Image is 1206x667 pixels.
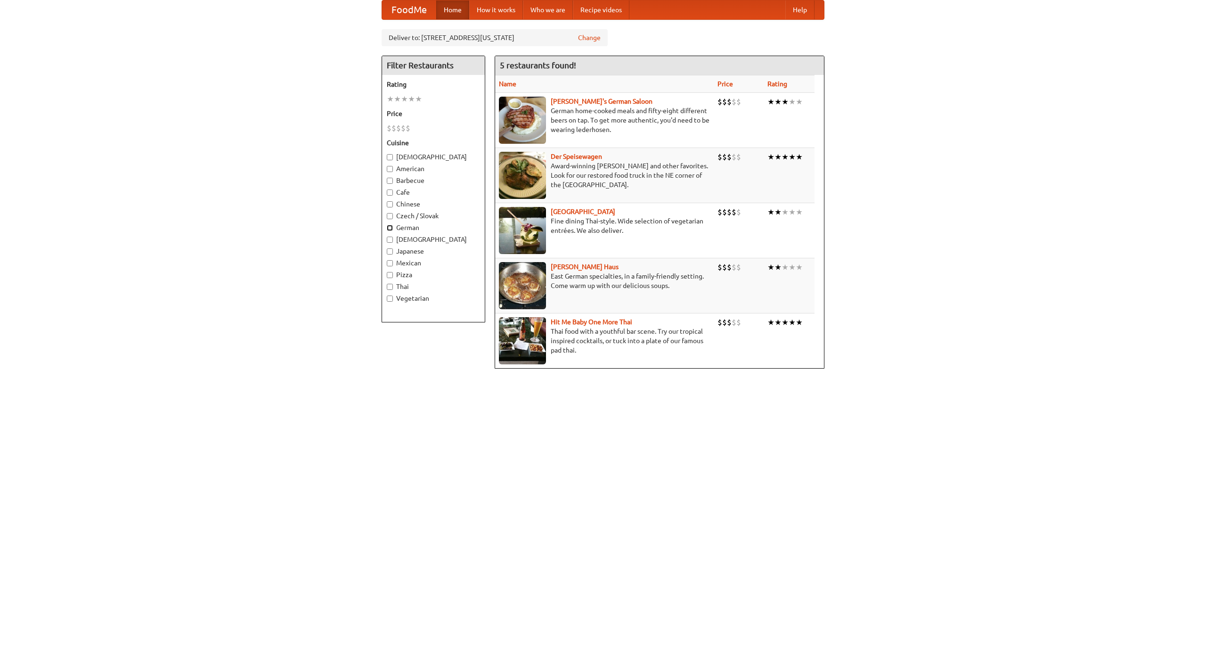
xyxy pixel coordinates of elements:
li: $ [736,152,741,162]
img: kohlhaus.jpg [499,262,546,309]
input: American [387,166,393,172]
li: ★ [789,207,796,217]
li: ★ [782,262,789,272]
li: ★ [774,207,782,217]
li: $ [717,207,722,217]
li: $ [717,152,722,162]
li: ★ [796,207,803,217]
label: Thai [387,282,480,291]
li: $ [736,317,741,328]
h5: Price [387,109,480,118]
h5: Rating [387,80,480,89]
p: East German specialties, in a family-friendly setting. Come warm up with our delicious soups. [499,272,710,290]
li: $ [727,152,732,162]
li: ★ [782,152,789,162]
h5: Cuisine [387,138,480,148]
label: Chinese [387,199,480,209]
input: Cafe [387,189,393,196]
li: $ [732,262,736,272]
li: $ [722,97,727,107]
li: $ [717,97,722,107]
input: Thai [387,284,393,290]
li: ★ [789,262,796,272]
a: [PERSON_NAME] Haus [551,263,619,271]
li: ★ [774,317,782,328]
li: $ [717,317,722,328]
img: babythai.jpg [499,317,546,364]
li: $ [732,97,736,107]
li: $ [732,152,736,162]
input: Barbecue [387,178,393,184]
li: $ [717,262,722,272]
li: ★ [789,152,796,162]
label: American [387,164,480,173]
li: ★ [796,152,803,162]
a: Help [785,0,815,19]
li: $ [406,123,410,133]
a: Who we are [523,0,573,19]
li: ★ [401,94,408,104]
label: [DEMOGRAPHIC_DATA] [387,152,480,162]
li: ★ [789,317,796,328]
li: $ [391,123,396,133]
li: $ [722,207,727,217]
li: $ [736,97,741,107]
a: How it works [469,0,523,19]
li: ★ [767,152,774,162]
a: Change [578,33,601,42]
a: Name [499,80,516,88]
a: [PERSON_NAME]'s German Saloon [551,98,652,105]
li: ★ [387,94,394,104]
ng-pluralize: 5 restaurants found! [500,61,576,70]
label: Pizza [387,270,480,280]
a: Recipe videos [573,0,629,19]
li: ★ [408,94,415,104]
a: Hit Me Baby One More Thai [551,318,632,326]
p: German home-cooked meals and fifty-eight different beers on tap. To get more authentic, you'd nee... [499,106,710,134]
b: Der Speisewagen [551,153,602,160]
label: [DEMOGRAPHIC_DATA] [387,235,480,244]
label: Cafe [387,188,480,197]
label: Vegetarian [387,294,480,303]
label: German [387,223,480,232]
li: ★ [767,262,774,272]
a: [GEOGRAPHIC_DATA] [551,208,615,215]
li: $ [727,97,732,107]
li: ★ [789,97,796,107]
li: ★ [774,97,782,107]
li: $ [387,123,391,133]
li: ★ [782,207,789,217]
img: speisewagen.jpg [499,152,546,199]
h4: Filter Restaurants [382,56,485,75]
li: ★ [767,207,774,217]
input: Chinese [387,201,393,207]
input: Mexican [387,260,393,266]
li: $ [722,152,727,162]
input: [DEMOGRAPHIC_DATA] [387,237,393,243]
li: ★ [782,317,789,328]
li: ★ [796,262,803,272]
input: Vegetarian [387,296,393,302]
img: esthers.jpg [499,97,546,144]
li: $ [736,262,741,272]
input: [DEMOGRAPHIC_DATA] [387,154,393,160]
img: satay.jpg [499,207,546,254]
li: ★ [394,94,401,104]
li: ★ [774,152,782,162]
li: ★ [767,97,774,107]
li: $ [732,207,736,217]
label: Barbecue [387,176,480,185]
p: Thai food with a youthful bar scene. Try our tropical inspired cocktails, or tuck into a plate of... [499,327,710,355]
input: Pizza [387,272,393,278]
li: $ [722,317,727,328]
li: $ [727,317,732,328]
li: ★ [774,262,782,272]
li: $ [736,207,741,217]
li: $ [401,123,406,133]
a: FoodMe [382,0,436,19]
li: ★ [415,94,422,104]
